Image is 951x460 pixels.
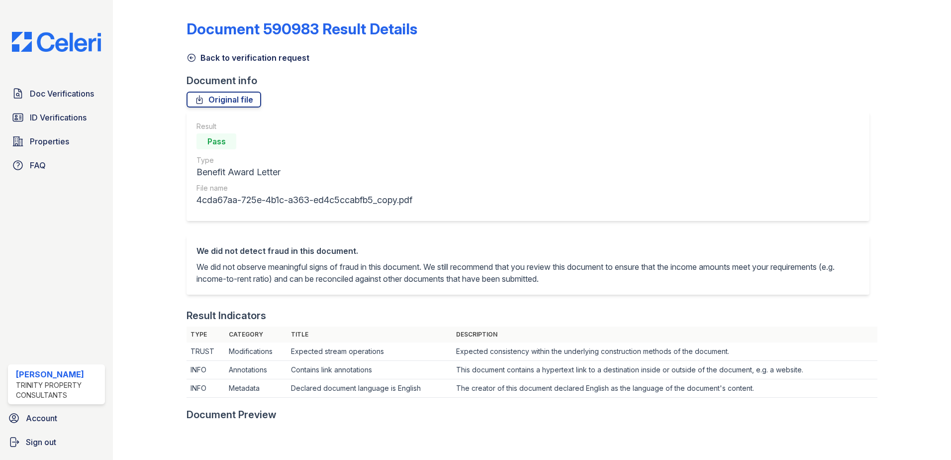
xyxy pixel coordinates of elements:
td: Expected stream operations [287,343,452,361]
td: INFO [187,361,225,379]
div: Trinity Property Consultants [16,380,101,400]
div: Document info [187,74,877,88]
td: TRUST [187,343,225,361]
a: FAQ [8,155,105,175]
div: Type [196,155,412,165]
span: Account [26,412,57,424]
th: Title [287,327,452,343]
div: File name [196,183,412,193]
a: Account [4,408,109,428]
td: Declared document language is English [287,379,452,398]
div: Result Indicators [187,309,266,323]
td: Modifications [225,343,287,361]
span: Sign out [26,436,56,448]
td: Expected consistency within the underlying construction methods of the document. [452,343,878,361]
div: Document Preview [187,408,277,422]
td: This document contains a hypertext link to a destination inside or outside of the document, e.g. ... [452,361,878,379]
div: [PERSON_NAME] [16,368,101,380]
span: Doc Verifications [30,88,94,100]
td: The creator of this document declared English as the language of the document's content. [452,379,878,398]
div: Result [196,121,412,131]
div: We did not detect fraud in this document. [196,245,859,257]
a: Sign out [4,432,109,452]
th: Description [452,327,878,343]
th: Type [187,327,225,343]
div: Benefit Award Letter [196,165,412,179]
a: Properties [8,131,105,151]
a: Back to verification request [187,52,309,64]
p: We did not observe meaningful signs of fraud in this document. We still recommend that you review... [196,261,859,285]
a: Document 590983 Result Details [187,20,417,38]
th: Category [225,327,287,343]
span: FAQ [30,159,46,171]
span: Properties [30,135,69,147]
td: Contains link annotations [287,361,452,379]
td: Annotations [225,361,287,379]
div: 4cda67aa-725e-4b1c-a363-ed4c5ccabfb5_copy.pdf [196,193,412,207]
a: Doc Verifications [8,84,105,104]
img: CE_Logo_Blue-a8612792a0a2168367f1c8372b55b34899dd931a85d93a1a3d3e32e68fde9ad4.png [4,32,109,52]
td: Metadata [225,379,287,398]
td: INFO [187,379,225,398]
a: Original file [187,92,261,108]
span: ID Verifications [30,112,87,123]
div: Pass [196,133,236,149]
a: ID Verifications [8,108,105,127]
